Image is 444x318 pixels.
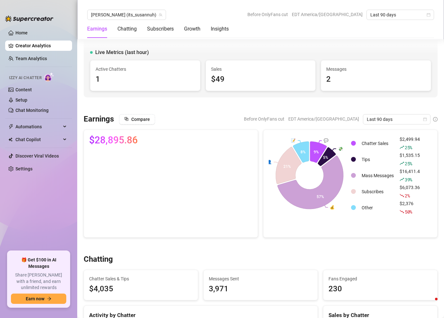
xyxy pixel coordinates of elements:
[405,177,412,183] span: 39 %
[370,10,430,20] span: Last 90 days
[400,209,404,214] span: fall
[211,66,310,73] span: Sales
[211,25,229,33] div: Insights
[89,135,138,145] span: $28,895.86
[359,184,396,199] td: Subscribes
[359,168,396,183] td: Mass Messages
[400,161,404,166] span: rise
[405,160,412,167] span: 25 %
[89,275,193,282] span: Chatter Sales & Tips
[11,272,66,291] span: Share [PERSON_NAME] with a friend, and earn unlimited rewards
[15,108,49,113] a: Chat Monitoring
[324,138,328,143] text: 💬
[84,114,114,124] h3: Earnings
[124,117,129,121] span: block
[211,73,310,86] div: $49
[422,296,438,312] iframe: Intercom live chat
[26,296,44,301] span: Earn now
[400,145,404,150] span: rise
[400,177,404,182] span: rise
[244,114,284,124] span: Before OnlyFans cut
[11,294,66,304] button: Earn nowarrow-right
[400,200,420,215] div: $2,376
[117,25,137,33] div: Chatting
[15,30,28,35] a: Home
[11,257,66,269] span: 🎁 Get $100 in AI Messages
[131,117,150,122] span: Compare
[159,13,162,17] span: team
[15,166,32,171] a: Settings
[5,15,53,22] img: logo-BBDzfeDw.svg
[96,66,195,73] span: Active Chatters
[147,25,174,33] div: Subscribers
[423,117,427,121] span: calendar
[9,75,42,81] span: Izzy AI Chatter
[15,122,61,132] span: Automations
[209,283,312,295] div: 3,971
[84,254,113,265] h3: Chatting
[96,73,195,86] div: 1
[44,72,54,82] img: AI Chatter
[8,137,13,142] img: Chat Copilot
[326,66,426,73] span: Messages
[405,144,412,150] span: 25 %
[47,296,51,301] span: arrow-right
[15,87,32,92] a: Content
[330,205,335,210] text: 💰
[247,10,288,19] span: Before OnlyFans cut
[95,49,149,56] span: Live Metrics (last hour)
[209,275,312,282] span: Messages Sent
[89,283,193,295] span: $4,035
[338,146,343,151] text: 💸
[367,114,427,124] span: Last 90 days
[15,97,27,103] a: Setup
[328,275,432,282] span: Fans Engaged
[427,13,430,17] span: calendar
[359,152,396,167] td: Tips
[400,168,420,183] div: $16,411.4
[184,25,200,33] div: Growth
[15,56,47,61] a: Team Analytics
[91,10,162,20] span: Susanna (its_susannuh)
[15,41,67,51] a: Creator Analytics
[400,193,404,198] span: fall
[328,283,432,295] div: 230
[400,184,420,199] div: $6,073.36
[292,10,363,19] span: EDT America/[GEOGRAPHIC_DATA]
[8,124,14,129] span: thunderbolt
[359,136,396,151] td: Chatter Sales
[400,152,420,167] div: $1,535.15
[359,200,396,215] td: Other
[405,209,412,215] span: 50 %
[87,25,107,33] div: Earnings
[326,73,426,86] div: 2
[119,114,155,124] button: Compare
[405,193,410,199] span: 2 %
[15,153,59,159] a: Discover Viral Videos
[288,114,359,124] span: EDT America/[GEOGRAPHIC_DATA]
[433,117,438,122] span: info-circle
[267,159,272,164] text: 👤
[291,138,296,143] text: 📝
[400,136,420,151] div: $2,499.94
[15,134,61,145] span: Chat Copilot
